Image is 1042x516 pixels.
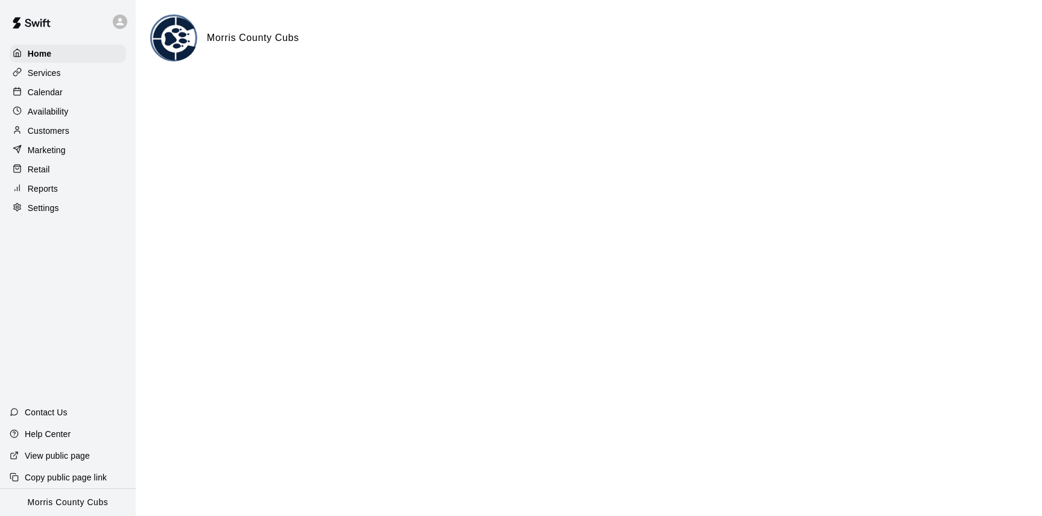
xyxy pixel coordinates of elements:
a: Home [10,45,126,63]
p: Marketing [28,144,66,156]
p: Availability [28,105,69,118]
a: Reports [10,180,126,198]
a: Services [10,64,126,82]
p: Settings [28,202,59,214]
p: Copy public page link [25,471,107,483]
p: Calendar [28,86,63,98]
a: Marketing [10,141,126,159]
a: Settings [10,199,126,217]
p: Morris County Cubs [28,496,109,509]
p: Help Center [25,428,71,440]
a: Calendar [10,83,126,101]
p: Services [28,67,61,79]
p: Contact Us [25,406,68,418]
img: Morris County Cubs logo [152,16,197,61]
p: Home [28,48,52,60]
a: Customers [10,122,126,140]
p: Reports [28,183,58,195]
p: Retail [28,163,50,175]
a: Retail [10,160,126,178]
a: Availability [10,102,126,121]
h6: Morris County Cubs [207,30,299,46]
p: View public page [25,450,90,462]
p: Customers [28,125,69,137]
